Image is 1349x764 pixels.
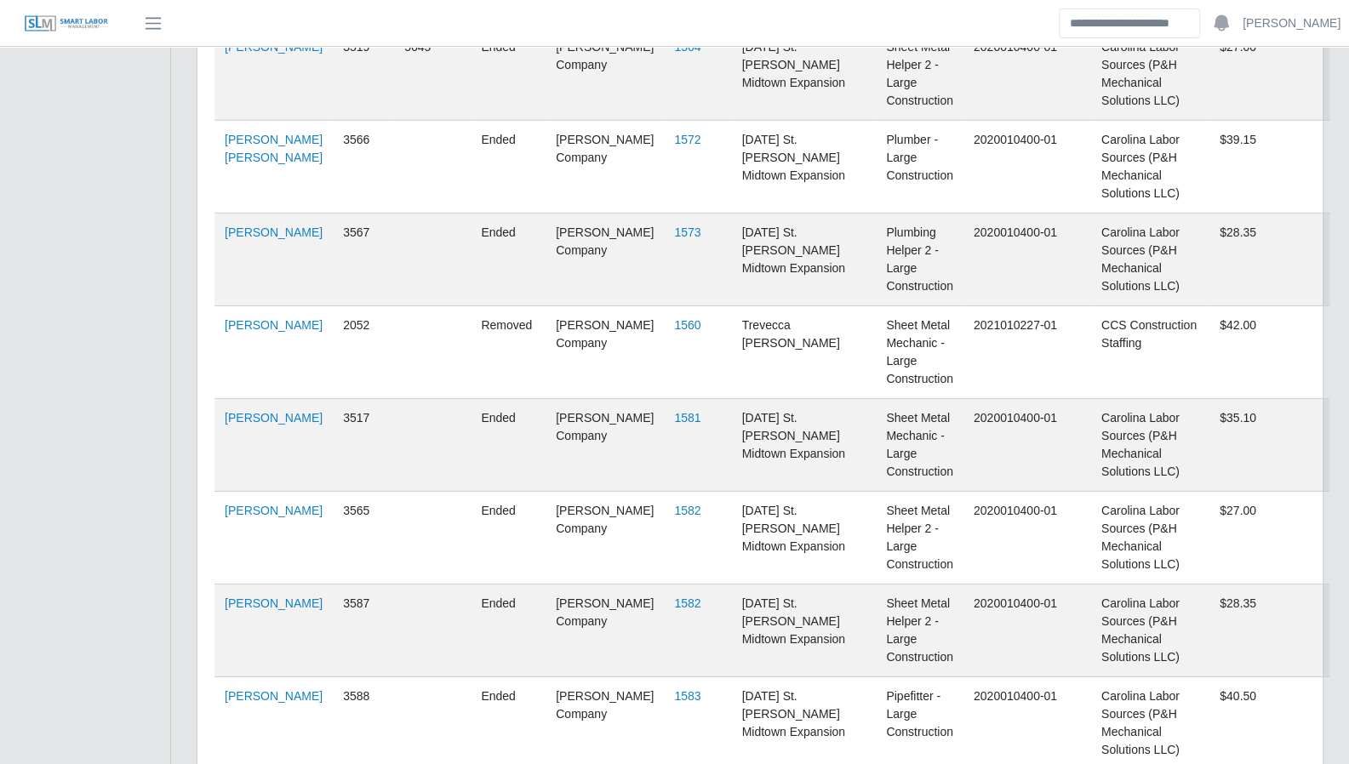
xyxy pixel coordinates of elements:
td: 5645 [394,28,471,121]
td: Sheet Metal Helper 2 - Large Construction [876,584,963,677]
td: $28.35 [1209,214,1329,306]
td: $27.00 [1209,492,1329,584]
a: 1573 [674,225,700,239]
td: 2020010400-01 [963,584,1091,677]
a: 1572 [674,133,700,146]
td: $42.00 [1209,306,1329,399]
td: Carolina Labor Sources (P&H Mechanical Solutions LLC) [1091,121,1209,214]
a: [PERSON_NAME] [225,40,323,54]
td: Carolina Labor Sources (P&H Mechanical Solutions LLC) [1091,214,1209,306]
td: 2020010400-01 [963,492,1091,584]
td: [PERSON_NAME] Company [546,121,664,214]
td: $35.10 [1209,399,1329,492]
td: 3519 [333,28,394,121]
td: ended [471,399,546,492]
td: 3566 [333,121,394,214]
a: 1581 [674,411,700,425]
td: 3565 [333,492,394,584]
td: $28.35 [1209,584,1329,677]
td: Carolina Labor Sources (P&H Mechanical Solutions LLC) [1091,399,1209,492]
a: [PERSON_NAME] [225,596,323,610]
a: [PERSON_NAME] [225,318,323,332]
td: ended [471,492,546,584]
td: 2021010227-01 [963,306,1091,399]
td: removed [471,306,546,399]
td: Carolina Labor Sources (P&H Mechanical Solutions LLC) [1091,28,1209,121]
td: [PERSON_NAME] Company [546,306,664,399]
a: 1582 [674,596,700,610]
a: [PERSON_NAME] [225,411,323,425]
td: 2020010400-01 [963,214,1091,306]
a: [PERSON_NAME] [225,504,323,517]
td: 2052 [333,306,394,399]
a: 1560 [674,318,700,332]
td: 2020010400-01 [963,121,1091,214]
td: ended [471,121,546,214]
a: 1582 [674,504,700,517]
td: Carolina Labor Sources (P&H Mechanical Solutions LLC) [1091,492,1209,584]
td: Carolina Labor Sources (P&H Mechanical Solutions LLC) [1091,584,1209,677]
td: [PERSON_NAME] Company [546,214,664,306]
a: 1583 [674,689,700,703]
a: [PERSON_NAME] [225,689,323,703]
a: [PERSON_NAME] [225,225,323,239]
a: 1564 [674,40,700,54]
td: Sheet Metal Mechanic - Large Construction [876,306,963,399]
td: CCS Construction Staffing [1091,306,1209,399]
td: ended [471,214,546,306]
td: 3567 [333,214,394,306]
td: Sheet Metal Helper 2 - Large Construction [876,28,963,121]
td: 3517 [333,399,394,492]
td: [DATE] St. [PERSON_NAME] Midtown Expansion [731,492,876,584]
td: [DATE] St. [PERSON_NAME] Midtown Expansion [731,399,876,492]
td: Sheet Metal Mechanic - Large Construction [876,399,963,492]
a: [PERSON_NAME] [1243,14,1340,32]
td: [PERSON_NAME] Company [546,492,664,584]
td: 3587 [333,584,394,677]
td: [PERSON_NAME] Company [546,399,664,492]
td: [DATE] St. [PERSON_NAME] Midtown Expansion [731,584,876,677]
td: [PERSON_NAME] Company [546,28,664,121]
input: Search [1059,9,1200,38]
td: [DATE] St. [PERSON_NAME] Midtown Expansion [731,121,876,214]
td: [PERSON_NAME] Company [546,584,664,677]
td: ended [471,584,546,677]
td: Trevecca [PERSON_NAME] [731,306,876,399]
td: ended [471,28,546,121]
td: [DATE] St. [PERSON_NAME] Midtown Expansion [731,28,876,121]
td: $27.00 [1209,28,1329,121]
td: $39.15 [1209,121,1329,214]
img: SLM Logo [24,14,109,33]
td: 2020010400-01 [963,28,1091,121]
a: [PERSON_NAME] [PERSON_NAME] [225,133,323,164]
td: Sheet Metal Helper 2 - Large Construction [876,492,963,584]
td: [DATE] St. [PERSON_NAME] Midtown Expansion [731,214,876,306]
td: Plumbing Helper 2 - Large Construction [876,214,963,306]
td: 2020010400-01 [963,399,1091,492]
td: Plumber - Large Construction [876,121,963,214]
